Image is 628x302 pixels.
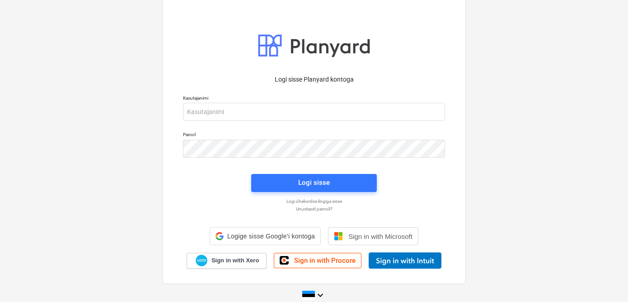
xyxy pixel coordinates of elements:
[251,174,377,192] button: Logi sisse
[183,75,445,84] p: Logi sisse Planyard kontoga
[315,290,326,301] i: keyboard_arrow_down
[298,177,330,188] div: Logi sisse
[348,233,412,240] span: Sign in with Microsoft
[178,198,450,204] a: Logi ühekordse lingiga sisse
[227,233,315,240] span: Logige sisse Google’i kontoga
[211,256,259,265] span: Sign in with Xero
[196,255,207,267] img: Xero logo
[294,256,356,265] span: Sign in with Procore
[178,206,450,212] a: Unustasid parooli?
[187,253,267,269] a: Sign in with Xero
[274,253,361,268] a: Sign in with Procore
[183,95,445,103] p: Kasutajanimi
[183,132,445,139] p: Parool
[334,232,343,241] img: Microsoft logo
[183,103,445,121] input: Kasutajanimi
[210,227,321,245] div: Logige sisse Google’i kontoga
